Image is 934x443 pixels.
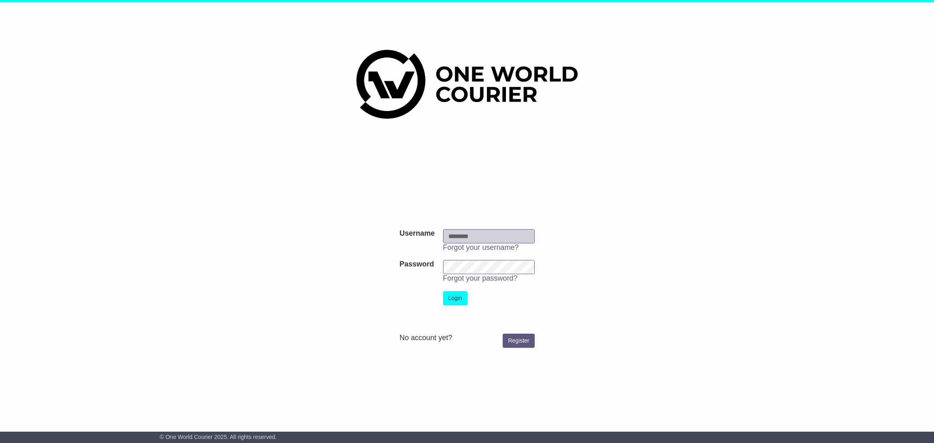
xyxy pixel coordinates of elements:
img: One World [356,50,578,119]
a: Forgot your password? [443,274,518,282]
label: Username [399,229,435,238]
span: © One World Courier 2025. All rights reserved. [160,434,277,440]
a: Register [503,334,534,348]
label: Password [399,260,434,269]
div: No account yet? [399,334,534,343]
a: Forgot your username? [443,243,519,251]
button: Login [443,291,467,305]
